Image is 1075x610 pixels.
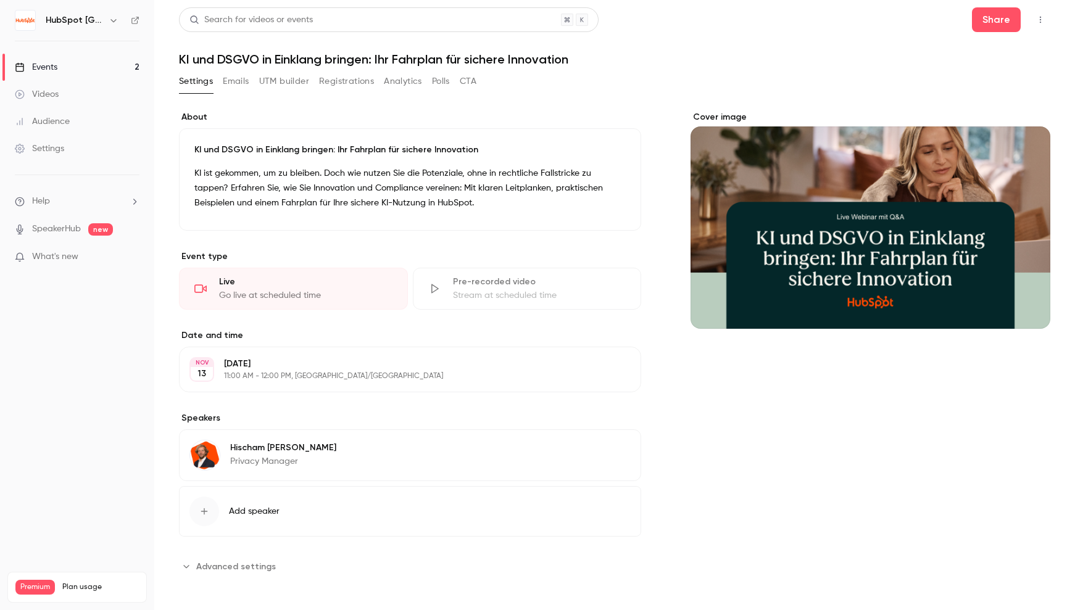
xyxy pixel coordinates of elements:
[15,61,57,73] div: Events
[15,10,35,30] img: HubSpot Germany
[259,72,309,91] button: UTM builder
[46,14,104,27] h6: HubSpot [GEOGRAPHIC_DATA]
[219,276,392,288] div: Live
[194,166,626,210] p: KI ist gekommen, um zu bleiben. Doch wie nutzen Sie die Potenziale, ohne in rechtliche Fallstrick...
[179,72,213,91] button: Settings
[197,368,206,380] p: 13
[453,289,626,302] div: Stream at scheduled time
[223,72,249,91] button: Emails
[15,115,70,128] div: Audience
[691,111,1050,123] label: Cover image
[229,505,280,517] span: Add speaker
[62,582,139,592] span: Plan usage
[384,72,422,91] button: Analytics
[224,371,576,381] p: 11:00 AM - 12:00 PM, [GEOGRAPHIC_DATA]/[GEOGRAPHIC_DATA]
[230,455,336,468] p: Privacy Manager
[196,560,276,573] span: Advanced settings
[691,111,1050,329] section: Cover image
[191,358,213,367] div: NOV
[189,14,313,27] div: Search for videos or events
[32,250,78,263] span: What's new
[432,72,450,91] button: Polls
[224,358,576,370] p: [DATE]
[15,88,59,101] div: Videos
[32,195,50,208] span: Help
[194,144,626,156] p: KI und DSGVO in Einklang bringen: Ihr Fahrplan für sichere Innovation
[15,142,64,155] div: Settings
[179,556,641,576] section: Advanced settings
[219,289,392,302] div: Go live at scheduled time
[460,72,476,91] button: CTA
[32,223,81,236] a: SpeakerHub
[179,329,641,342] label: Date and time
[972,7,1021,32] button: Share
[179,250,641,263] p: Event type
[88,223,113,236] span: new
[179,486,641,537] button: Add speaker
[230,442,336,454] p: Hischam [PERSON_NAME]
[179,556,283,576] button: Advanced settings
[190,440,220,470] img: Hischam El-Danasouri
[15,580,55,595] span: Premium
[319,72,374,91] button: Registrations
[413,268,642,310] div: Pre-recorded videoStream at scheduled time
[179,268,408,310] div: LiveGo live at scheduled time
[179,412,641,424] label: Speakers
[179,52,1050,67] h1: KI und DSGVO in Einklang bringen: Ihr Fahrplan für sichere Innovation
[125,252,139,263] iframe: Noticeable Trigger
[179,429,641,481] div: Hischam El-DanasouriHischam [PERSON_NAME]Privacy Manager
[179,111,641,123] label: About
[15,195,139,208] li: help-dropdown-opener
[453,276,626,288] div: Pre-recorded video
